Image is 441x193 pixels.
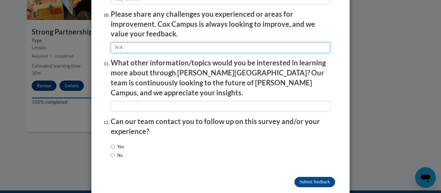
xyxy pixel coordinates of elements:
[111,152,115,159] input: No
[294,177,335,187] input: Submit feedback
[111,152,123,159] label: No
[111,143,124,150] label: Yes
[111,143,115,150] input: Yes
[111,58,330,98] p: What other information/topics would you be interested in learning more about through [PERSON_NAME...
[111,9,330,39] p: Please share any challenges you experienced or areas for improvement. Cox Campus is always lookin...
[111,117,330,137] p: Can our team contact you to follow up on this survey and/or your experience?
